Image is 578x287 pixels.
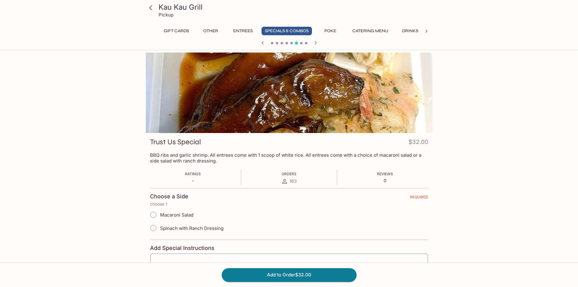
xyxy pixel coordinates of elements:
[160,212,193,218] span: Macaroni Salad
[197,27,224,35] button: Other
[160,27,192,35] button: Gift Cards
[159,2,430,12] h3: Kau Kau Grill
[146,53,433,133] div: Trust Us Special
[185,178,201,183] p: -
[282,172,296,176] span: Orders
[150,193,188,200] h4: Choose a Side
[150,245,428,251] h4: Add Special Instructions
[377,178,393,183] p: 0
[349,27,392,35] button: Catering Menu
[229,27,257,35] button: Entrees
[222,268,357,282] button: Add to Order$32.00
[397,27,424,35] button: Drinks
[185,172,201,176] span: Ratings
[160,225,224,231] span: Spinach with Ranch Dressing
[410,195,428,202] span: REQUIRED
[150,137,201,147] h3: Trust Us Special
[409,137,428,149] h4: $32.00
[150,152,428,164] p: BBQ ribs and garlic shrimp. All entrees come with 1 scoop of white rice. All entrees come with a ...
[262,27,312,35] button: Specials & Combos
[150,202,428,207] p: choose 1
[317,27,344,35] button: Poke
[377,172,393,176] span: Reviews
[159,12,173,18] p: Pickup
[289,178,297,184] span: 163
